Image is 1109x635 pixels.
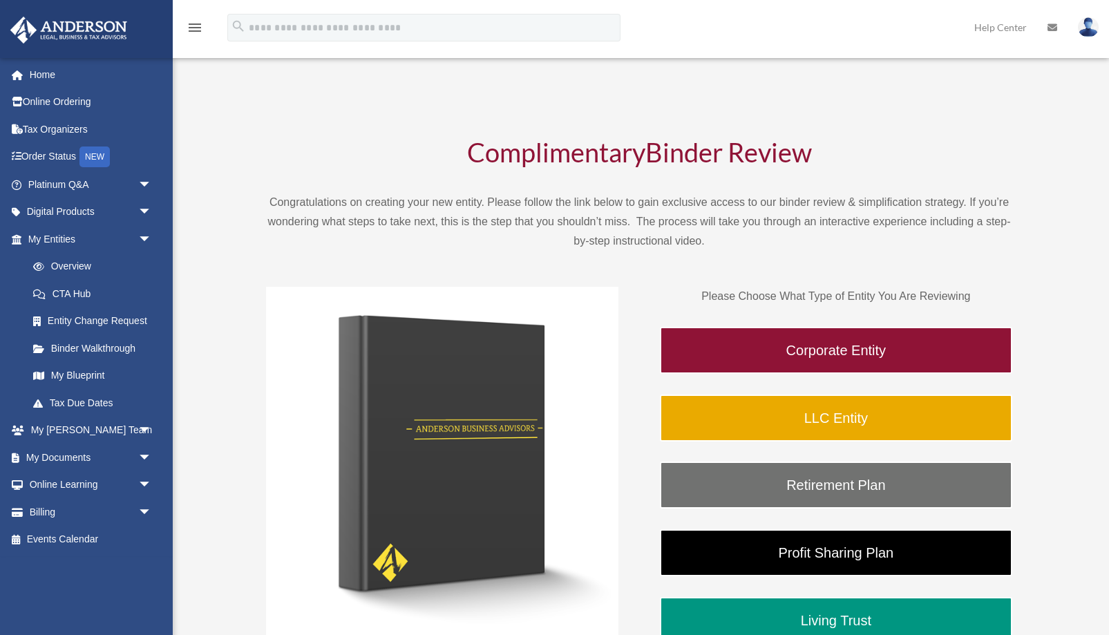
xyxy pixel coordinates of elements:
[138,417,166,445] span: arrow_drop_down
[1078,17,1099,37] img: User Pic
[138,498,166,527] span: arrow_drop_down
[660,327,1012,374] a: Corporate Entity
[10,498,173,526] a: Billingarrow_drop_down
[187,24,203,36] a: menu
[138,444,166,472] span: arrow_drop_down
[138,225,166,254] span: arrow_drop_down
[79,146,110,167] div: NEW
[187,19,203,36] i: menu
[10,444,173,471] a: My Documentsarrow_drop_down
[266,193,1012,251] p: Congratulations on creating your new entity. Please follow the link below to gain exclusive acces...
[10,526,173,553] a: Events Calendar
[10,115,173,143] a: Tax Organizers
[10,417,173,444] a: My [PERSON_NAME] Teamarrow_drop_down
[19,334,166,362] a: Binder Walkthrough
[19,280,173,307] a: CTA Hub
[10,471,173,499] a: Online Learningarrow_drop_down
[10,143,173,171] a: Order StatusNEW
[10,171,173,198] a: Platinum Q&Aarrow_drop_down
[19,389,173,417] a: Tax Due Dates
[10,225,173,253] a: My Entitiesarrow_drop_down
[660,462,1012,509] a: Retirement Plan
[19,253,173,281] a: Overview
[10,198,173,226] a: Digital Productsarrow_drop_down
[10,61,173,88] a: Home
[19,362,173,390] a: My Blueprint
[467,136,645,168] span: Complimentary
[231,19,246,34] i: search
[138,471,166,500] span: arrow_drop_down
[138,198,166,227] span: arrow_drop_down
[660,529,1012,576] a: Profit Sharing Plan
[6,17,131,44] img: Anderson Advisors Platinum Portal
[660,287,1012,306] p: Please Choose What Type of Entity You Are Reviewing
[19,307,173,335] a: Entity Change Request
[10,88,173,116] a: Online Ordering
[138,171,166,199] span: arrow_drop_down
[645,136,812,168] span: Binder Review
[660,395,1012,442] a: LLC Entity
